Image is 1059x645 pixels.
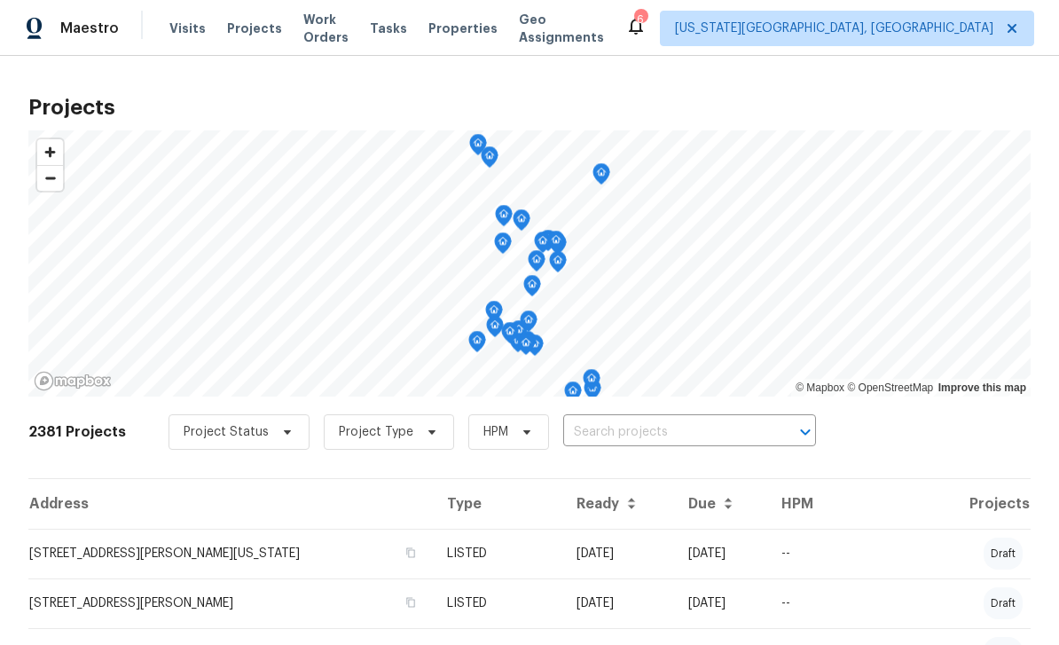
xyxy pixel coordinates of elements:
[517,334,535,361] div: Map marker
[547,231,565,258] div: Map marker
[303,11,349,46] span: Work Orders
[592,163,610,191] div: Map marker
[433,578,562,628] td: LISTED
[563,419,766,446] input: Search projects
[796,381,844,394] a: Mapbox
[28,479,433,529] th: Address
[674,529,767,578] td: [DATE]
[767,578,917,628] td: --
[494,232,512,260] div: Map marker
[984,538,1023,570] div: draft
[562,578,674,628] td: [DATE]
[37,165,63,191] button: Zoom out
[28,130,1031,397] canvas: Map
[528,250,545,278] div: Map marker
[917,479,1031,529] th: Projects
[469,134,487,161] div: Map marker
[549,251,567,279] div: Map marker
[984,587,1023,619] div: draft
[37,139,63,165] button: Zoom in
[433,529,562,578] td: LISTED
[403,594,419,610] button: Copy Address
[37,166,63,191] span: Zoom out
[495,205,513,232] div: Map marker
[674,479,767,529] th: Due
[60,20,119,37] span: Maestro
[674,578,767,628] td: [DATE]
[938,381,1026,394] a: Improve this map
[767,479,917,529] th: HPM
[227,20,282,37] span: Projects
[847,381,933,394] a: OpenStreetMap
[675,20,993,37] span: [US_STATE][GEOGRAPHIC_DATA], [GEOGRAPHIC_DATA]
[339,423,413,441] span: Project Type
[28,529,433,578] td: [STREET_ADDRESS][PERSON_NAME][US_STATE]
[468,331,486,358] div: Map marker
[510,320,528,348] div: Map marker
[486,316,504,343] div: Map marker
[28,98,1031,116] h2: Projects
[485,301,503,328] div: Map marker
[562,529,674,578] td: [DATE]
[564,381,582,409] div: Map marker
[428,20,498,37] span: Properties
[481,146,498,174] div: Map marker
[34,371,112,391] a: Mapbox homepage
[184,423,269,441] span: Project Status
[519,11,604,46] span: Geo Assignments
[513,209,530,237] div: Map marker
[403,545,419,561] button: Copy Address
[583,369,600,397] div: Map marker
[370,22,407,35] span: Tasks
[520,311,537,338] div: Map marker
[539,230,557,257] div: Map marker
[793,420,818,444] button: Open
[28,423,126,441] h2: 2381 Projects
[523,275,541,303] div: Map marker
[501,322,519,350] div: Map marker
[483,423,508,441] span: HPM
[534,232,552,259] div: Map marker
[767,529,917,578] td: --
[28,578,433,628] td: [STREET_ADDRESS][PERSON_NAME]
[169,20,206,37] span: Visits
[634,11,647,28] div: 6
[433,479,562,529] th: Type
[562,479,674,529] th: Ready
